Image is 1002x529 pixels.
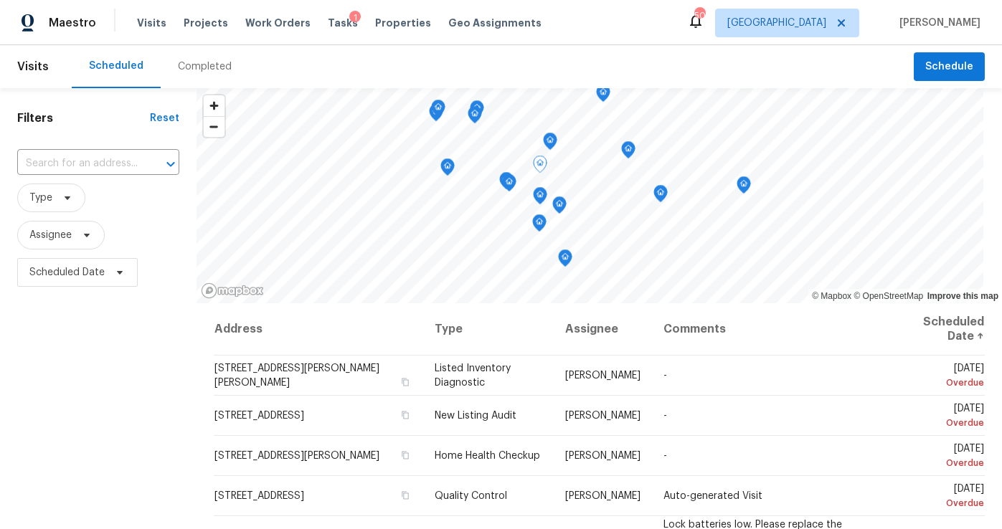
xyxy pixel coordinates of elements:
[652,303,884,356] th: Comments
[663,371,667,381] span: -
[245,16,311,30] span: Work Orders
[854,291,923,301] a: OpenStreetMap
[470,100,484,123] div: Map marker
[533,187,547,209] div: Map marker
[150,111,179,125] div: Reset
[399,489,412,502] button: Copy Address
[499,172,514,194] div: Map marker
[423,303,554,356] th: Type
[925,58,973,76] span: Schedule
[894,444,984,470] span: [DATE]
[448,16,542,30] span: Geo Assignments
[558,249,572,272] div: Map marker
[17,51,49,82] span: Visits
[161,154,181,174] button: Open
[565,451,641,461] span: [PERSON_NAME]
[214,411,304,421] span: [STREET_ADDRESS]
[349,11,361,25] div: 1
[399,449,412,462] button: Copy Address
[894,16,980,30] span: [PERSON_NAME]
[429,104,443,126] div: Map marker
[565,491,641,501] span: [PERSON_NAME]
[554,303,652,356] th: Assignee
[663,491,762,501] span: Auto-generated Visit
[184,16,228,30] span: Projects
[29,191,52,205] span: Type
[468,106,482,128] div: Map marker
[694,9,704,23] div: 50
[565,371,641,381] span: [PERSON_NAME]
[214,491,304,501] span: [STREET_ADDRESS]
[894,484,984,510] span: [DATE]
[663,451,667,461] span: -
[812,291,851,301] a: Mapbox
[29,265,105,280] span: Scheduled Date
[214,451,379,461] span: [STREET_ADDRESS][PERSON_NAME]
[914,52,985,82] button: Schedule
[621,141,635,163] div: Map marker
[435,451,540,461] span: Home Health Checkup
[214,303,423,356] th: Address
[883,303,985,356] th: Scheduled Date ↑
[399,376,412,389] button: Copy Address
[328,18,358,28] span: Tasks
[894,416,984,430] div: Overdue
[435,491,507,501] span: Quality Control
[894,376,984,390] div: Overdue
[552,196,567,219] div: Map marker
[727,16,826,30] span: [GEOGRAPHIC_DATA]
[532,214,547,237] div: Map marker
[533,156,547,178] div: Map marker
[204,117,224,137] span: Zoom out
[17,111,150,125] h1: Filters
[894,404,984,430] span: [DATE]
[663,411,667,421] span: -
[596,85,610,107] div: Map marker
[440,158,455,181] div: Map marker
[435,363,511,388] span: Listed Inventory Diagnostic
[49,16,96,30] span: Maestro
[894,496,984,510] div: Overdue
[894,456,984,470] div: Overdue
[435,411,516,421] span: New Listing Audit
[565,411,641,421] span: [PERSON_NAME]
[197,88,983,303] canvas: Map
[431,100,445,122] div: Map marker
[502,174,516,196] div: Map marker
[375,16,431,30] span: Properties
[653,185,668,207] div: Map marker
[137,16,166,30] span: Visits
[178,59,232,74] div: Completed
[543,133,557,155] div: Map marker
[89,59,143,73] div: Scheduled
[214,363,379,388] span: [STREET_ADDRESS][PERSON_NAME][PERSON_NAME]
[399,409,412,421] button: Copy Address
[204,95,224,116] button: Zoom in
[894,363,984,390] span: [DATE]
[17,153,139,175] input: Search for an address...
[927,291,998,301] a: Improve this map
[29,228,72,242] span: Assignee
[204,116,224,137] button: Zoom out
[201,282,264,299] a: Mapbox homepage
[737,176,751,199] div: Map marker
